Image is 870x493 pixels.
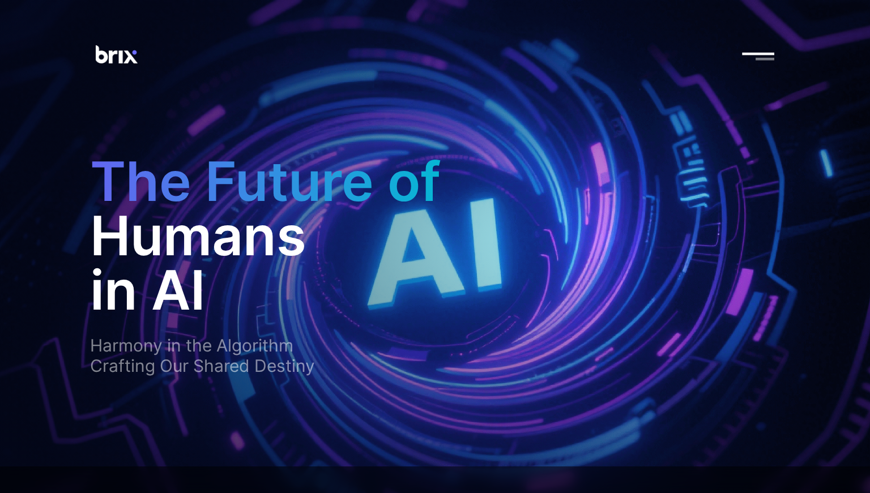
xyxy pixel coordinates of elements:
span: Humans [90,203,306,268]
div: Crafting Our Shared Destiny [90,355,598,376]
img: Top Background [78,45,792,63]
div: Harmony in the Algorithm [90,335,598,355]
span: The Future of [90,148,441,214]
h2: in AI [90,263,598,317]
